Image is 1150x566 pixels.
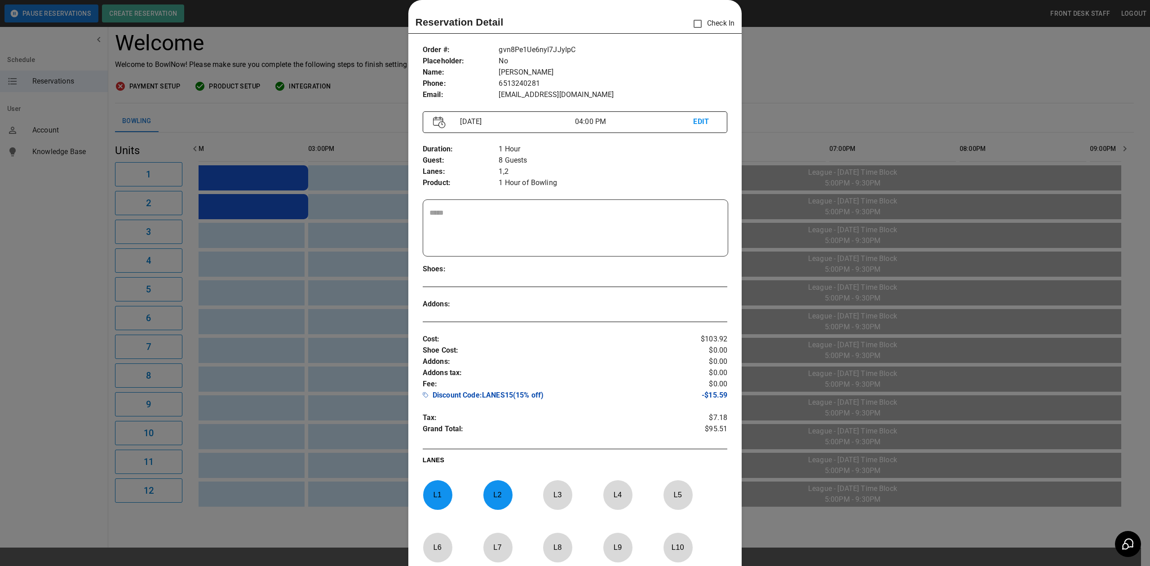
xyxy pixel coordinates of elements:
p: $0.00 [677,356,727,367]
p: 1,2 [499,166,727,177]
p: $7.18 [677,412,727,424]
p: $95.51 [677,424,727,437]
p: Guest : [423,155,499,166]
p: Name : [423,67,499,78]
p: L 2 [483,484,513,505]
p: Cost : [423,334,677,345]
p: Product : [423,177,499,189]
p: Check In [688,14,734,33]
p: Order # : [423,44,499,56]
p: 8 Guests [499,155,727,166]
p: Grand Total : [423,424,677,437]
p: L 3 [543,484,572,505]
p: Addons tax : [423,367,677,379]
p: [PERSON_NAME] [499,67,727,78]
p: $0.00 [677,379,727,390]
img: Vector [433,116,446,128]
p: Shoe Cost : [423,345,677,356]
p: L 8 [543,537,572,558]
p: L 10 [663,537,693,558]
p: Lanes : [423,166,499,177]
p: Addons : [423,356,677,367]
p: Reservation Detail [416,15,504,30]
p: Duration : [423,144,499,155]
p: EDIT [693,116,717,128]
p: L 7 [483,537,513,558]
p: $0.00 [677,367,727,379]
p: gvn8Pe1Ue6nyI7JJyIpC [499,44,727,56]
p: [DATE] [456,116,575,127]
p: - $15.59 [677,390,727,403]
p: 6513240281 [499,78,727,89]
p: L 6 [423,537,452,558]
p: Phone : [423,78,499,89]
p: $0.00 [677,345,727,356]
p: L 5 [663,484,693,505]
p: Placeholder : [423,56,499,67]
p: L 9 [603,537,632,558]
p: LANES [423,455,727,468]
img: discount [423,392,428,398]
p: $103.92 [677,334,727,345]
p: No [499,56,727,67]
p: 1 Hour [499,144,727,155]
p: Addons : [423,299,499,310]
p: L 4 [603,484,632,505]
p: [EMAIL_ADDRESS][DOMAIN_NAME] [499,89,727,101]
p: L 1 [423,484,452,505]
p: Shoes : [423,264,499,275]
p: Tax : [423,412,677,424]
p: Email : [423,89,499,101]
p: 1 Hour of Bowling [499,177,727,189]
p: 04:00 PM [575,116,693,127]
p: Discount Code : LANES15 ( 15% off ) [423,390,677,403]
p: Fee : [423,379,677,390]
